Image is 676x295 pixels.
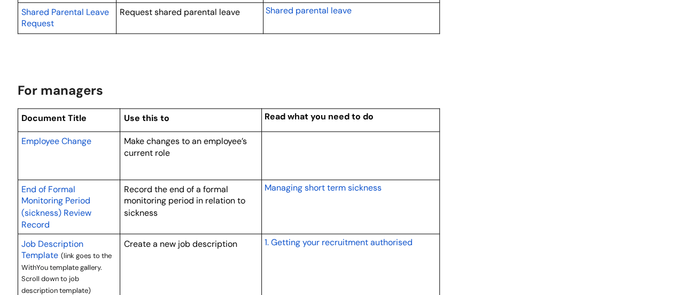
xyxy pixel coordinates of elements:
span: Record the end of a formal monitoring period in relation to sickness [124,184,245,218]
span: Shared parental leave [266,5,352,16]
a: Employee Change [21,134,91,147]
a: Shared Parental Leave Request [21,5,109,30]
span: Read what you need to do [264,111,373,122]
span: Job Description Template [21,238,83,261]
span: Managing short term sickness [264,182,381,193]
span: Request shared parental leave [120,6,240,18]
span: For managers [18,82,103,99]
span: 1. Getting your recruitment authorised [264,236,412,247]
a: Shared parental leave [266,4,352,17]
span: Shared Parental Leave Request [21,6,109,29]
a: End of Formal Monitoring Period (sickness) Review Record [21,183,91,230]
a: Managing short term sickness [264,181,381,194]
span: Create a new job description [124,238,237,249]
a: Job Description Template [21,237,83,261]
span: End of Formal Monitoring Period (sickness) Review Record [21,184,91,230]
span: Make changes to an employee’s current role [124,135,247,158]
span: (link goes to the WithYou template gallery. Scroll down to job description template) [21,251,112,294]
span: Document Title [21,112,87,124]
a: 1. Getting your recruitment authorised [264,235,412,248]
span: Employee Change [21,135,91,147]
span: Use this to [124,112,169,124]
